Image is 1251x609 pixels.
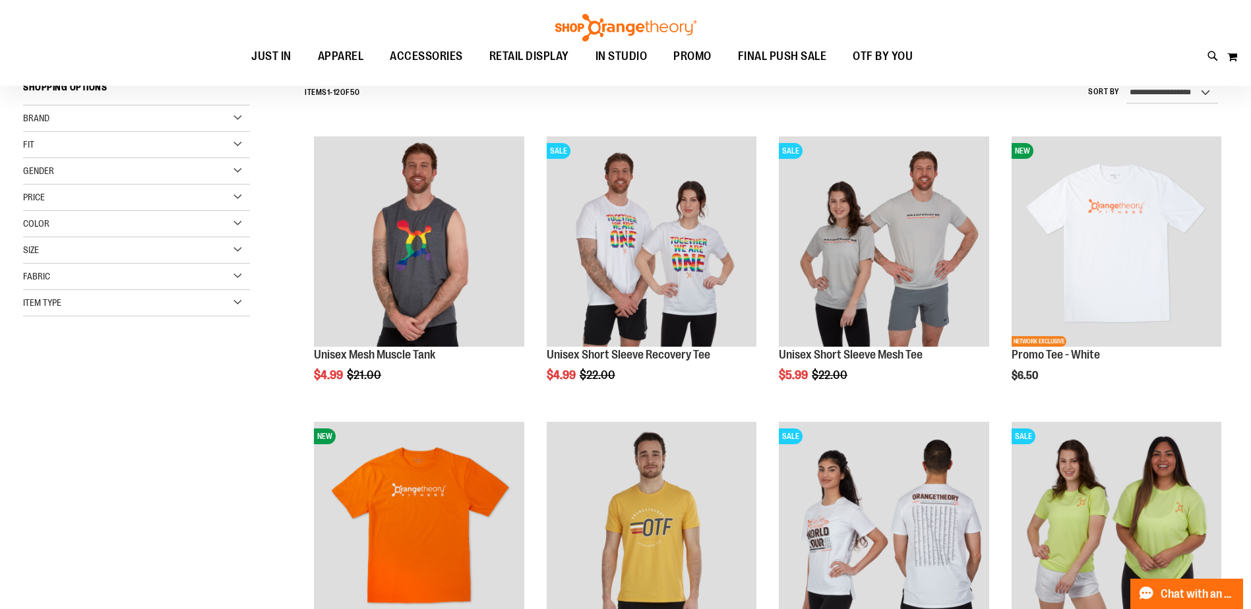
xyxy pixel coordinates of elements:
img: Product image for Unisex Short Sleeve Recovery Tee [547,136,756,346]
strong: Shopping Options [23,76,250,105]
span: Price [23,192,45,202]
span: SALE [547,143,570,159]
a: Unisex Short Sleeve Recovery Tee [547,348,710,361]
span: Chat with an Expert [1161,588,1235,600]
span: Brand [23,113,49,123]
a: Product image for White Promo TeeNEWNETWORK EXCLUSIVE [1012,136,1221,348]
span: Size [23,245,39,255]
img: Product image for Unisex Mesh Muscle Tank [314,136,524,346]
span: IN STUDIO [595,42,648,71]
img: Product image for Unisex Short Sleeve Mesh Tee [779,136,989,346]
label: Sort By [1088,86,1120,98]
span: Item Type [23,297,61,308]
span: $22.00 [812,368,849,382]
span: SALE [779,428,803,444]
h2: Items - of [305,82,360,103]
img: Product image for White Promo Tee [1012,136,1221,346]
a: Promo Tee - White [1012,348,1100,361]
button: Chat with an Expert [1130,579,1244,609]
span: OTF BY YOU [853,42,913,71]
div: product [540,130,763,415]
img: Shop Orangetheory [553,14,698,42]
a: Product image for Unisex Short Sleeve Mesh TeeSALE [779,136,989,348]
span: NETWORK EXCLUSIVE [1012,336,1066,347]
span: NEW [1012,143,1033,159]
div: product [307,130,530,415]
span: ACCESSORIES [390,42,463,71]
span: 50 [350,88,360,97]
span: $4.99 [547,368,578,382]
span: SALE [1012,428,1035,444]
span: $6.50 [1012,370,1040,382]
span: JUST IN [251,42,291,71]
span: 1 [327,88,330,97]
div: product [1005,130,1228,415]
span: $22.00 [580,368,617,382]
span: SALE [779,143,803,159]
span: 12 [333,88,340,97]
span: $4.99 [314,368,345,382]
a: Product image for Unisex Short Sleeve Recovery TeeSALE [547,136,756,348]
a: Unisex Mesh Muscle Tank [314,348,435,361]
span: Fabric [23,271,50,281]
span: $5.99 [779,368,810,382]
div: product [772,130,995,415]
span: Fit [23,139,34,150]
span: RETAIL DISPLAY [489,42,569,71]
span: PROMO [673,42,712,71]
a: Product image for Unisex Mesh Muscle Tank [314,136,524,348]
span: APPAREL [318,42,364,71]
span: NEW [314,428,336,444]
span: $21.00 [347,368,383,382]
span: Color [23,218,49,229]
a: Unisex Short Sleeve Mesh Tee [779,348,923,361]
span: FINAL PUSH SALE [738,42,827,71]
span: Gender [23,165,54,176]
